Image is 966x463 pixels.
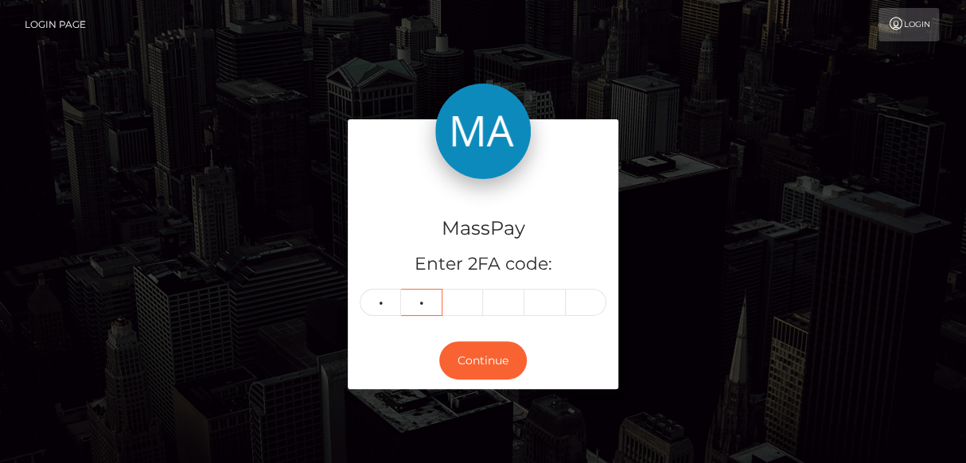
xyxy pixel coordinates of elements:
[435,84,531,179] img: MassPay
[360,252,606,277] h5: Enter 2FA code:
[25,8,86,41] a: Login Page
[878,8,939,41] a: Login
[360,215,606,243] h4: MassPay
[439,341,527,380] button: Continue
